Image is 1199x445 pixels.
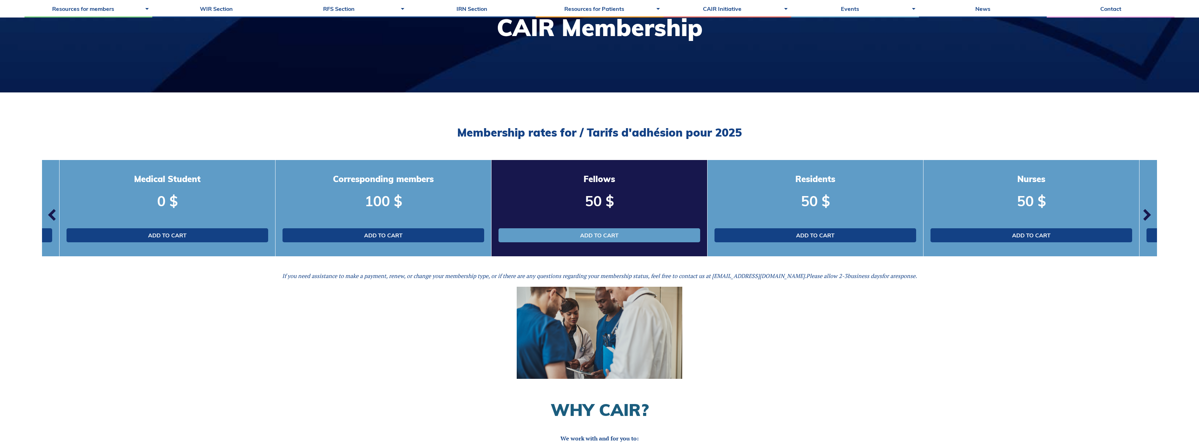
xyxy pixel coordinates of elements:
[283,228,484,242] a: Add to cart
[551,399,649,420] span: Why CAIR?
[930,228,1132,242] a: Add to cart
[67,174,268,184] h3: Medical Student
[930,174,1132,184] h3: Nurses
[848,272,882,280] i: business days
[714,174,916,184] h3: Residents
[42,126,1157,139] h2: Membership rates for / Tarifs d'adhésion pour 2025
[893,272,917,280] i: response.
[497,16,703,39] h1: CAIR Membership
[806,272,917,280] span: -3 for a
[714,191,916,211] p: 50 $
[282,272,917,280] em: If you need assistance to make a payment, renew, or change your membership type, or if there are ...
[283,174,484,184] h3: Corresponding members
[714,228,916,242] a: Add to cart
[67,228,268,242] a: Add to cart
[499,228,700,242] a: Add to cart
[560,434,639,442] span: We work with and for you to:
[930,191,1132,211] p: 50 $
[67,191,268,211] p: 0 $
[499,174,700,184] h3: Fellows
[806,272,842,280] i: Please allow 2
[283,191,484,211] p: 100 $
[499,191,700,211] p: 50 $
